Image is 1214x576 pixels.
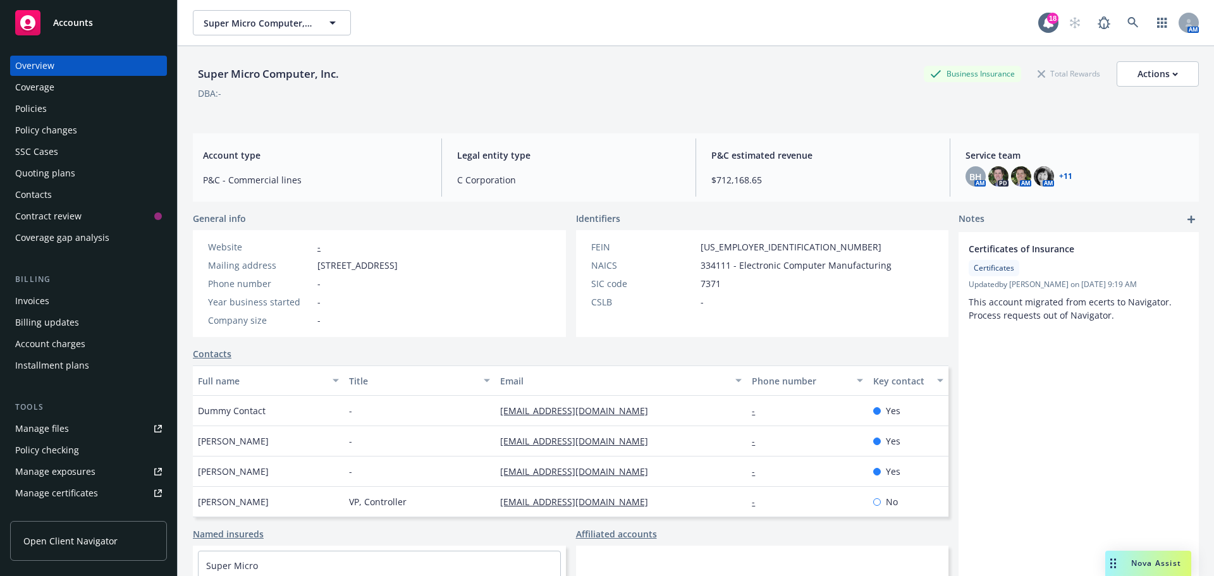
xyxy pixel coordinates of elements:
span: VP, Controller [349,495,407,508]
div: Coverage gap analysis [15,228,109,248]
div: Overview [15,56,54,76]
a: SSC Cases [10,142,167,162]
span: C Corporation [457,173,680,187]
a: Contacts [193,347,231,360]
span: Certificates [974,262,1014,274]
span: - [317,277,321,290]
span: [PERSON_NAME] [198,465,269,478]
div: 18 [1047,13,1058,24]
img: photo [1011,166,1031,187]
div: Contract review [15,206,82,226]
div: Full name [198,374,325,388]
span: - [349,465,352,478]
div: Coverage [15,77,54,97]
span: Super Micro Computer, Inc. [204,16,313,30]
span: Notes [959,212,984,227]
span: Service team [966,149,1189,162]
span: Nova Assist [1131,558,1181,568]
span: [US_EMPLOYER_IDENTIFICATION_NUMBER] [701,240,881,254]
button: Email [495,365,747,396]
a: Overview [10,56,167,76]
div: Policy changes [15,120,77,140]
a: Coverage gap analysis [10,228,167,248]
button: Nova Assist [1105,551,1191,576]
a: [EMAIL_ADDRESS][DOMAIN_NAME] [500,405,658,417]
div: NAICS [591,259,696,272]
div: Business Insurance [924,66,1021,82]
div: Certificates of InsuranceCertificatesUpdatedby [PERSON_NAME] on [DATE] 9:19 AMThis account migrat... [959,232,1199,332]
div: Quoting plans [15,163,75,183]
a: Super Micro [206,560,258,572]
div: Email [500,374,728,388]
a: Coverage [10,77,167,97]
div: Policy checking [15,440,79,460]
img: photo [988,166,1009,187]
a: Affiliated accounts [576,527,657,541]
div: Contacts [15,185,52,205]
div: Year business started [208,295,312,309]
button: Phone number [747,365,868,396]
a: Manage files [10,419,167,439]
span: Updated by [PERSON_NAME] on [DATE] 9:19 AM [969,279,1189,290]
span: Certificates of Insurance [969,242,1156,255]
a: Quoting plans [10,163,167,183]
div: Phone number [208,277,312,290]
a: Search [1120,10,1146,35]
a: Accounts [10,5,167,40]
div: Manage claims [15,505,79,525]
a: Switch app [1150,10,1175,35]
a: Account charges [10,334,167,354]
div: Installment plans [15,355,89,376]
div: Billing [10,273,167,286]
a: add [1184,212,1199,227]
span: Yes [886,465,900,478]
div: Mailing address [208,259,312,272]
span: - [701,295,704,309]
span: No [886,495,898,508]
a: - [752,496,765,508]
div: Billing updates [15,312,79,333]
span: Yes [886,434,900,448]
span: - [317,314,321,327]
a: [EMAIL_ADDRESS][DOMAIN_NAME] [500,465,658,477]
div: SIC code [591,277,696,290]
a: - [317,241,321,253]
div: Key contact [873,374,929,388]
div: SSC Cases [15,142,58,162]
a: +11 [1059,173,1072,180]
div: Website [208,240,312,254]
div: Company size [208,314,312,327]
div: DBA: - [198,87,221,100]
a: Manage claims [10,505,167,525]
a: - [752,435,765,447]
a: Billing updates [10,312,167,333]
span: BH [969,170,982,183]
span: [STREET_ADDRESS] [317,259,398,272]
a: - [752,405,765,417]
a: - [752,465,765,477]
span: Account type [203,149,426,162]
div: Tools [10,401,167,414]
a: Manage certificates [10,483,167,503]
button: Actions [1117,61,1199,87]
span: General info [193,212,246,225]
span: P&C - Commercial lines [203,173,426,187]
a: Manage exposures [10,462,167,482]
span: [PERSON_NAME] [198,434,269,448]
div: CSLB [591,295,696,309]
div: FEIN [591,240,696,254]
div: Manage exposures [15,462,95,482]
span: [PERSON_NAME] [198,495,269,508]
span: 7371 [701,277,721,290]
div: Phone number [752,374,849,388]
div: Actions [1137,62,1178,86]
a: Policy checking [10,440,167,460]
span: This account migrated from ecerts to Navigator. Process requests out of Navigator. [969,296,1174,321]
a: Policy changes [10,120,167,140]
span: Yes [886,404,900,417]
span: Dummy Contact [198,404,266,417]
div: Manage certificates [15,483,98,503]
a: Start snowing [1062,10,1088,35]
span: Accounts [53,18,93,28]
